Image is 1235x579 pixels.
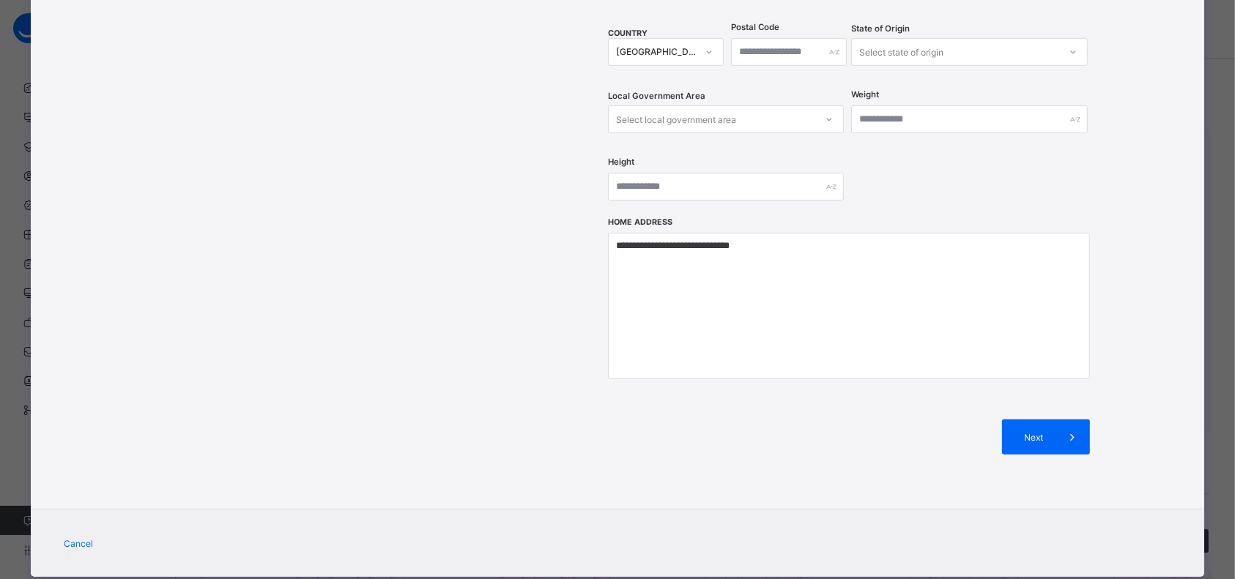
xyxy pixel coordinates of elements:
[616,47,697,58] div: [GEOGRAPHIC_DATA]
[608,217,672,227] label: Home Address
[608,29,648,38] span: COUNTRY
[608,157,634,167] label: Height
[851,89,879,100] label: Weight
[1013,432,1055,443] span: Next
[608,91,705,101] span: Local Government Area
[616,105,736,133] div: Select local government area
[731,22,779,32] label: Postal Code
[851,23,910,34] span: State of Origin
[64,538,93,549] span: Cancel
[859,38,943,66] div: Select state of origin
